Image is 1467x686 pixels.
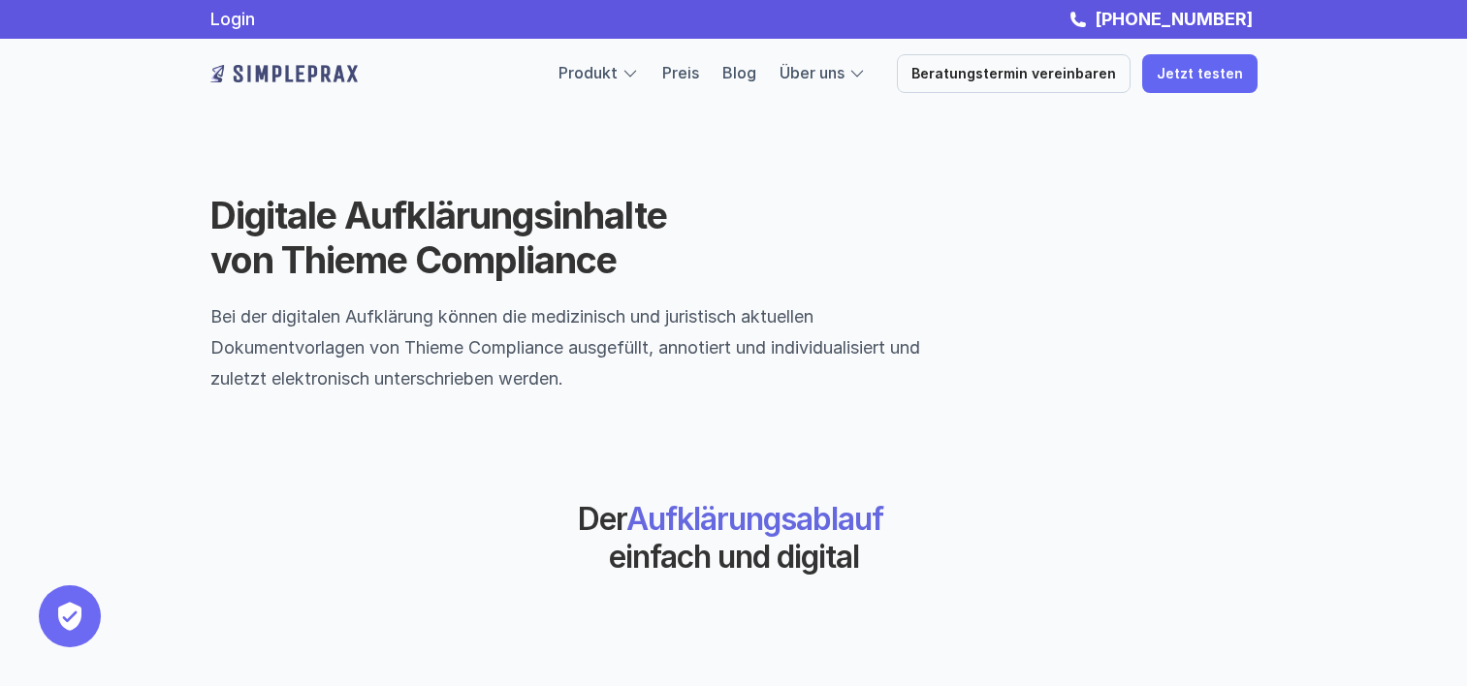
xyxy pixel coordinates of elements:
[1157,66,1243,82] p: Jetzt testen
[1095,9,1253,29] strong: [PHONE_NUMBER]
[1090,9,1258,29] a: [PHONE_NUMBER]
[558,63,618,82] a: Produkt
[626,500,883,538] span: Aufklärungsablauf
[662,63,699,82] a: Preis
[210,194,695,282] h1: Digitale Aufklärungsinhalte von Thieme Compliance
[210,9,255,29] a: Login
[897,54,1131,93] a: Beratungstermin vereinbaren
[722,63,756,82] a: Blog
[419,501,1049,576] h2: Der einfach und digital
[1142,54,1258,93] a: Jetzt testen
[780,63,845,82] a: Über uns
[210,301,943,394] p: Bei der digitalen Aufklärung können die medizinisch und juristisch aktuellen Dokumentvorlagen von...
[911,66,1116,82] p: Beratungstermin vereinbaren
